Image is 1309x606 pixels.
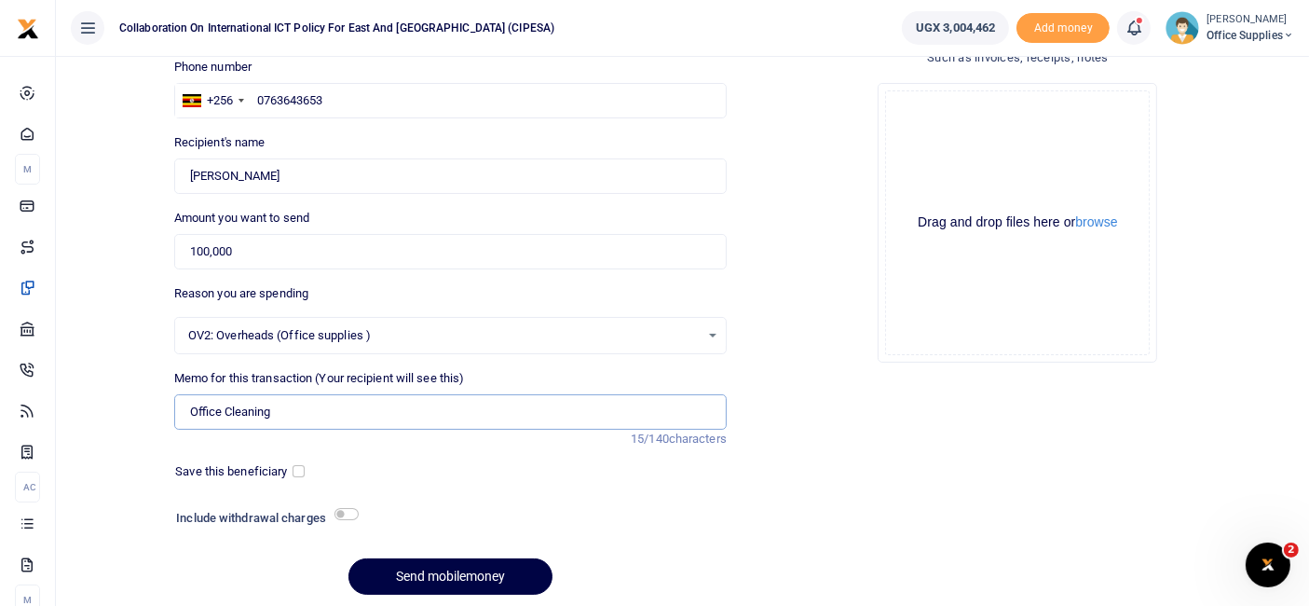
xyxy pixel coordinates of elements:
[175,462,287,481] label: Save this beneficiary
[878,83,1157,363] div: File Uploader
[17,21,39,34] a: logo-small logo-large logo-large
[1166,11,1294,45] a: profile-user [PERSON_NAME] Office Supplies
[1207,12,1294,28] small: [PERSON_NAME]
[17,18,39,40] img: logo-small
[1246,543,1290,587] iframe: Intercom live chat
[174,209,309,227] label: Amount you want to send
[631,432,669,446] span: 15/140
[916,19,995,37] span: UGX 3,004,462
[15,154,40,185] li: M
[188,326,700,345] span: OV2: Overheads (Office supplies )
[1284,543,1299,558] span: 2
[174,394,727,430] input: Enter extra information
[112,20,562,36] span: Collaboration on International ICT Policy For East and [GEOGRAPHIC_DATA] (CIPESA)
[175,84,250,117] div: Uganda: +256
[1166,11,1199,45] img: profile-user
[174,83,727,118] input: Enter phone number
[15,472,40,503] li: Ac
[174,234,727,269] input: UGX
[1016,20,1110,34] a: Add money
[348,558,552,595] button: Send mobilemoney
[176,511,349,526] h6: Include withdrawal charges
[174,158,727,194] input: Loading name...
[894,11,1016,45] li: Wallet ballance
[1207,27,1294,44] span: Office Supplies
[174,58,252,76] label: Phone number
[174,284,308,303] label: Reason you are spending
[1016,13,1110,44] span: Add money
[669,432,727,446] span: characters
[1016,13,1110,44] li: Toup your wallet
[174,133,266,152] label: Recipient's name
[174,369,465,388] label: Memo for this transaction (Your recipient will see this)
[902,11,1009,45] a: UGX 3,004,462
[207,91,233,110] div: +256
[1075,215,1117,228] button: browse
[886,213,1149,231] div: Drag and drop files here or
[742,48,1294,68] h4: Such as invoices, receipts, notes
